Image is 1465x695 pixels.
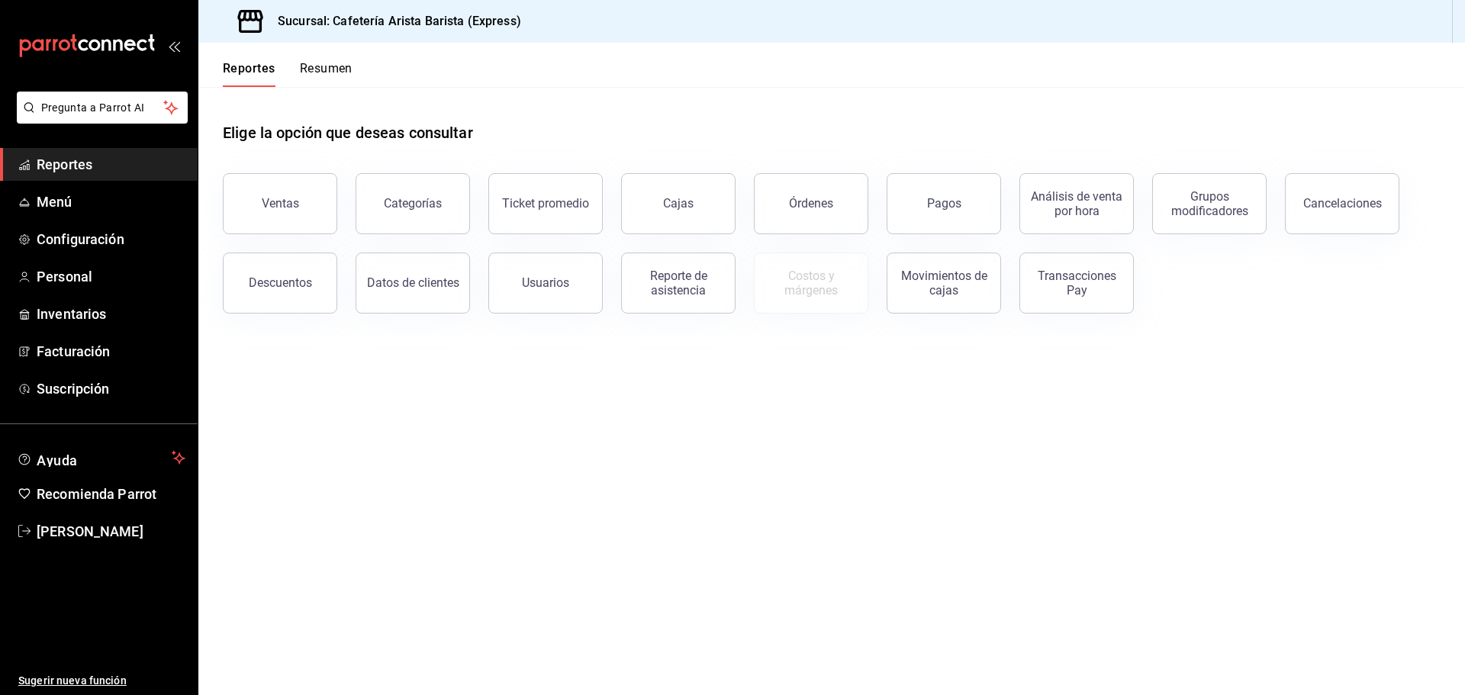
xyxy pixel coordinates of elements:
button: Cancelaciones [1285,173,1399,234]
button: Ventas [223,173,337,234]
span: Suscripción [37,378,185,399]
button: Reporte de asistencia [621,253,736,314]
div: Órdenes [789,196,833,211]
button: Contrata inventarios para ver este reporte [754,253,868,314]
button: Movimientos de cajas [887,253,1001,314]
button: Usuarios [488,253,603,314]
div: Análisis de venta por hora [1029,189,1124,218]
button: Análisis de venta por hora [1019,173,1134,234]
button: Resumen [300,61,353,87]
span: Inventarios [37,304,185,324]
button: Grupos modificadores [1152,173,1267,234]
div: Ventas [262,196,299,211]
button: Transacciones Pay [1019,253,1134,314]
span: Facturación [37,341,185,362]
div: Ticket promedio [502,196,589,211]
span: [PERSON_NAME] [37,521,185,542]
button: Pregunta a Parrot AI [17,92,188,124]
div: Datos de clientes [367,275,459,290]
h1: Elige la opción que deseas consultar [223,121,473,144]
div: Transacciones Pay [1029,269,1124,298]
span: Personal [37,266,185,287]
button: Ticket promedio [488,173,603,234]
div: Costos y márgenes [764,269,858,298]
a: Pregunta a Parrot AI [11,111,188,127]
span: Recomienda Parrot [37,484,185,504]
button: Descuentos [223,253,337,314]
span: Ayuda [37,449,166,467]
div: Descuentos [249,275,312,290]
div: Movimientos de cajas [897,269,991,298]
div: Cajas [663,196,694,211]
button: Órdenes [754,173,868,234]
button: Cajas [621,173,736,234]
button: Reportes [223,61,275,87]
button: open_drawer_menu [168,40,180,52]
button: Datos de clientes [356,253,470,314]
div: Usuarios [522,275,569,290]
div: Categorías [384,196,442,211]
h3: Sucursal: Cafetería Arista Barista (Express) [266,12,521,31]
span: Reportes [37,154,185,175]
div: Pagos [927,196,961,211]
div: navigation tabs [223,61,353,87]
div: Cancelaciones [1303,196,1382,211]
button: Categorías [356,173,470,234]
div: Grupos modificadores [1162,189,1257,218]
button: Pagos [887,173,1001,234]
span: Configuración [37,229,185,249]
span: Menú [37,191,185,212]
span: Sugerir nueva función [18,673,185,689]
div: Reporte de asistencia [631,269,726,298]
span: Pregunta a Parrot AI [41,100,164,116]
